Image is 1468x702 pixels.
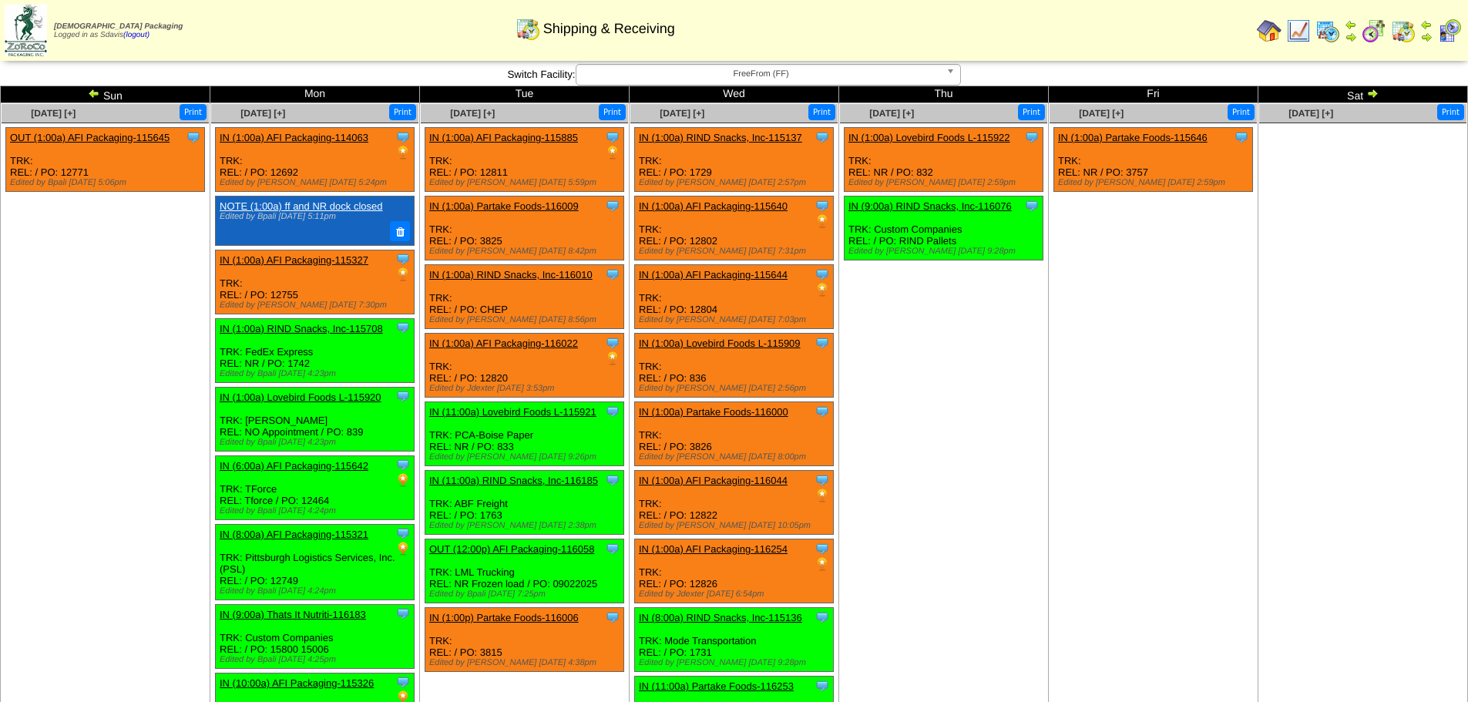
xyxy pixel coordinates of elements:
[54,22,183,31] span: [DEMOGRAPHIC_DATA] Packaging
[395,388,411,404] img: Tooltip
[1288,108,1333,119] a: [DATE] [+]
[605,129,620,145] img: Tooltip
[660,108,704,119] span: [DATE] [+]
[1257,18,1282,43] img: home.gif
[210,86,420,103] td: Mon
[815,610,830,625] img: Tooltip
[429,200,579,212] a: IN (1:00a) Partake Foods-116009
[639,589,833,599] div: Edited by Jdexter [DATE] 6:54pm
[425,128,624,192] div: TRK: REL: / PO: 12811
[429,406,596,418] a: IN (11:00a) Lovebird Foods L-115921
[429,338,578,349] a: IN (1:00a) AFI Packaging-116022
[639,178,833,187] div: Edited by [PERSON_NAME] [DATE] 2:57pm
[429,247,623,256] div: Edited by [PERSON_NAME] [DATE] 8:42pm
[180,104,207,120] button: Print
[240,108,285,119] span: [DATE] [+]
[1079,108,1124,119] a: [DATE] [+]
[123,31,149,39] a: (logout)
[425,196,624,260] div: TRK: REL: / PO: 3825
[1024,129,1040,145] img: Tooltip
[605,351,620,366] img: PO
[639,315,833,324] div: Edited by [PERSON_NAME] [DATE] 7:03pm
[815,404,830,419] img: Tooltip
[429,178,623,187] div: Edited by [PERSON_NAME] [DATE] 5:59pm
[429,475,598,486] a: IN (11:00a) RIND Snacks, Inc-116185
[605,198,620,213] img: Tooltip
[583,65,940,83] span: FreeFrom (FF)
[815,472,830,488] img: Tooltip
[54,22,183,39] span: Logged in as Sdavis
[429,269,593,280] a: IN (1:00a) RIND Snacks, Inc-116010
[1345,31,1357,43] img: arrowright.gif
[420,86,630,103] td: Tue
[450,108,495,119] span: [DATE] [+]
[1366,87,1379,99] img: arrowright.gif
[1286,18,1311,43] img: line_graph.gif
[815,213,830,229] img: PO
[216,318,415,382] div: TRK: FedEx Express REL: NR / PO: 1742
[639,521,833,530] div: Edited by [PERSON_NAME] [DATE] 10:05pm
[395,472,411,488] img: PO
[5,5,47,56] img: zoroco-logo-small.webp
[220,438,414,447] div: Edited by Bpali [DATE] 4:23pm
[815,678,830,694] img: Tooltip
[815,267,830,282] img: Tooltip
[216,387,415,451] div: TRK: [PERSON_NAME] REL: NO Appointment / PO: 839
[639,543,788,555] a: IN (1:00a) AFI Packaging-116254
[605,335,620,351] img: Tooltip
[395,674,411,690] img: Tooltip
[630,86,839,103] td: Wed
[390,221,410,241] button: Delete Note
[425,334,624,398] div: TRK: REL: / PO: 12820
[635,128,834,192] div: TRK: REL: / PO: 1729
[10,178,204,187] div: Edited by Bpali [DATE] 5:06pm
[429,452,623,462] div: Edited by [PERSON_NAME] [DATE] 9:26pm
[216,524,415,600] div: TRK: Pittsburgh Logistics Services, Inc. (PSL) REL: / PO: 12749
[395,320,411,335] img: Tooltip
[31,108,76,119] a: [DATE] [+]
[389,104,416,120] button: Print
[220,200,382,212] a: NOTE (1:00a) ff and NR dock closed
[425,539,624,603] div: TRK: LML Trucking REL: NR Frozen load / PO: 09022025
[635,402,834,466] div: TRK: REL: / PO: 3826
[815,541,830,556] img: Tooltip
[543,21,675,37] span: Shipping & Receiving
[220,369,414,378] div: Edited by Bpali [DATE] 4:23pm
[869,108,914,119] span: [DATE] [+]
[639,612,802,623] a: IN (8:00a) RIND Snacks, Inc-115136
[1234,129,1249,145] img: Tooltip
[815,198,830,213] img: Tooltip
[429,315,623,324] div: Edited by [PERSON_NAME] [DATE] 8:56pm
[395,251,411,267] img: Tooltip
[639,384,833,393] div: Edited by [PERSON_NAME] [DATE] 2:56pm
[815,556,830,572] img: PO
[1420,18,1433,31] img: arrowleft.gif
[429,543,594,555] a: OUT (12:00p) AFI Packaging-116058
[429,521,623,530] div: Edited by [PERSON_NAME] [DATE] 2:38pm
[220,132,368,143] a: IN (1:00a) AFI Packaging-114063
[605,145,620,160] img: PO
[1437,104,1464,120] button: Print
[635,539,834,603] div: TRK: REL: / PO: 12826
[1,86,210,103] td: Sun
[220,609,366,620] a: IN (9:00a) Thats It Nutriti-116183
[425,265,624,329] div: TRK: REL: / PO: CHEP
[1058,132,1208,143] a: IN (1:00a) Partake Foods-115646
[425,471,624,535] div: TRK: ABF Freight REL: / PO: 1763
[220,655,414,664] div: Edited by Bpali [DATE] 4:25pm
[10,132,170,143] a: OUT (1:00a) AFI Packaging-115645
[395,526,411,541] img: Tooltip
[429,589,623,599] div: Edited by Bpali [DATE] 7:25pm
[220,212,406,221] div: Edited by Bpali [DATE] 5:11pm
[605,404,620,419] img: Tooltip
[220,677,374,689] a: IN (10:00a) AFI Packaging-115326
[429,384,623,393] div: Edited by Jdexter [DATE] 3:53pm
[639,406,788,418] a: IN (1:00a) Partake Foods-116000
[220,323,383,334] a: IN (1:00a) RIND Snacks, Inc-115708
[216,250,415,314] div: TRK: REL: / PO: 12755
[635,265,834,329] div: TRK: REL: / PO: 12804
[429,658,623,667] div: Edited by [PERSON_NAME] [DATE] 4:38pm
[395,267,411,282] img: PO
